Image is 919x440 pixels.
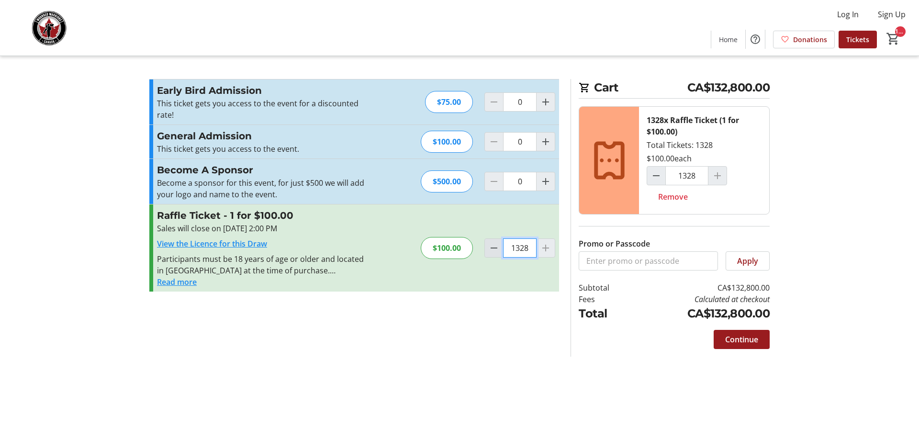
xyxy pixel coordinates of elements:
div: $100.00 each [647,153,692,164]
img: Wounded Warriors Canada 's Logo [6,4,91,52]
a: Home [711,31,745,48]
span: Continue [725,334,758,345]
input: Raffle Ticket (1 for $100.00) Quantity [665,166,708,185]
span: Sign Up [878,9,906,20]
button: Cart [885,30,902,47]
span: Donations [793,34,827,45]
button: Sign Up [870,7,913,22]
div: Sales will close on [DATE] 2:00 PM [157,223,366,234]
input: Become A Sponsor Quantity [503,172,537,191]
td: CA$132,800.00 [630,305,770,322]
h2: Cart [579,79,770,99]
button: Log In [829,7,866,22]
div: This ticket gets you access to the event for a discounted rate! [157,98,366,121]
span: Remove [658,191,688,203]
input: Enter promo or passcode [579,251,718,271]
button: Decrement by one [485,239,503,257]
div: $500.00 [421,170,473,192]
span: Log In [837,9,859,20]
button: Increment by one [537,93,555,111]
h3: Raffle Ticket - 1 for $100.00 [157,208,366,223]
input: Raffle Ticket Quantity [503,238,537,258]
div: $75.00 [425,91,473,113]
a: Donations [773,31,835,48]
button: Continue [714,330,770,349]
input: General Admission Quantity [503,132,537,151]
button: Apply [726,251,770,271]
div: Become a sponsor for this event, for just $500 we will add your logo and name to the event. [157,177,366,200]
div: 1328x Raffle Ticket (1 for $100.00) [647,114,762,137]
span: Tickets [846,34,869,45]
label: Promo or Passcode [579,238,650,249]
a: View the Licence for this Draw [157,238,267,249]
td: CA$132,800.00 [630,282,770,293]
div: This ticket gets you access to the event. [157,143,366,155]
h3: General Admission [157,129,366,143]
td: Subtotal [579,282,630,293]
div: $100.00 [421,237,473,259]
button: Increment by one [537,172,555,191]
td: Fees [579,293,630,305]
button: Decrement by one [647,167,665,185]
td: Total [579,305,630,322]
div: Total Tickets: 1328 [639,107,769,214]
button: Help [746,30,765,49]
input: Early Bird Admission Quantity [503,92,537,112]
h3: Early Bird Admission [157,83,366,98]
td: Calculated at checkout [630,293,770,305]
button: Increment by one [537,133,555,151]
a: Tickets [839,31,877,48]
div: Participants must be 18 years of age or older and located in [GEOGRAPHIC_DATA] at the time of pur... [157,253,366,276]
span: CA$132,800.00 [687,79,770,96]
h3: Become A Sponsor [157,163,366,177]
span: Home [719,34,738,45]
button: Remove [647,187,699,206]
div: $100.00 [421,131,473,153]
button: Read more [157,276,197,288]
span: Apply [737,255,758,267]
